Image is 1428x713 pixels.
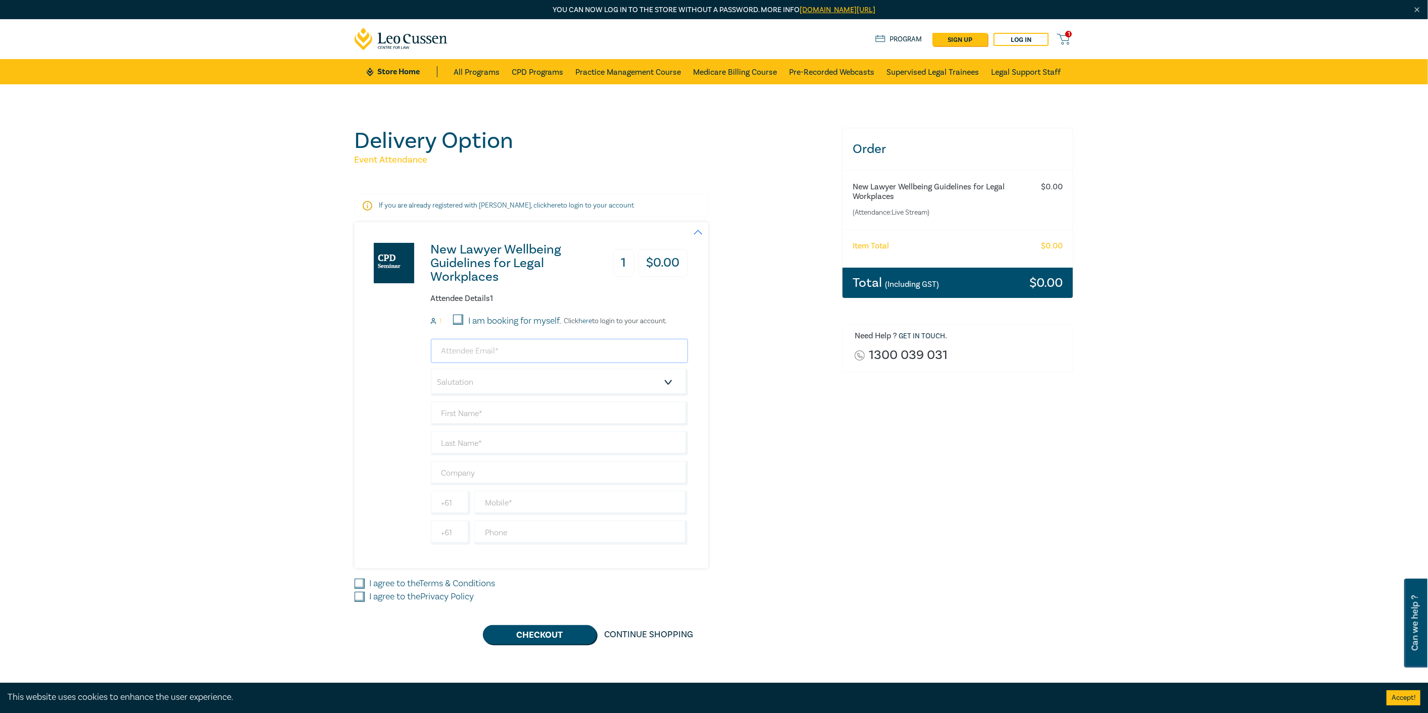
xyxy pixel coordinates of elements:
[8,691,1371,704] div: This website uses cookies to enhance the user experience.
[561,317,667,325] p: Click to login to your account.
[992,59,1061,84] a: Legal Support Staff
[843,128,1073,170] h3: Order
[468,315,561,328] label: I am booking for myself.
[355,5,1074,16] p: You can now log in to the store without a password. More info
[355,154,830,166] h5: Event Attendance
[431,491,470,515] input: +61
[597,625,702,644] a: Continue Shopping
[899,332,945,341] a: Get in touch
[853,276,939,289] h3: Total
[1041,182,1063,192] h6: $ 0.00
[853,208,1023,218] small: (Attendance: Live Stream )
[474,521,688,545] input: Phone
[431,521,470,545] input: +61
[431,243,597,284] h3: New Lawyer Wellbeing Guidelines for Legal Workplaces
[367,66,437,77] a: Store Home
[370,577,496,590] label: I agree to the
[1410,585,1420,661] span: Can we help ?
[1041,241,1063,251] h6: $ 0.00
[431,294,688,303] h6: Attendee Details 1
[875,34,922,45] a: Program
[374,243,414,283] img: New Lawyer Wellbeing Guidelines for Legal Workplaces
[355,128,830,154] h1: Delivery Option
[431,339,688,363] input: Attendee Email*
[790,59,875,84] a: Pre-Recorded Webcasts
[853,241,889,251] h6: Item Total
[474,491,688,515] input: Mobile*
[483,625,597,644] button: Checkout
[885,279,939,289] small: (Including GST)
[1413,6,1421,14] img: Close
[454,59,500,84] a: All Programs
[431,461,688,485] input: Company
[1065,31,1072,37] span: 1
[431,431,688,455] input: Last Name*
[853,182,1023,201] h6: New Lawyer Wellbeing Guidelines for Legal Workplaces
[613,249,634,277] h3: 1
[638,249,688,277] h3: $ 0.00
[932,33,988,46] a: sign up
[1387,690,1420,705] button: Accept cookies
[370,590,474,603] label: I agree to the
[431,401,688,426] input: First Name*
[800,5,875,15] a: [DOMAIN_NAME][URL]
[576,59,681,84] a: Practice Management Course
[869,348,948,362] a: 1300 039 031
[578,317,592,326] a: here
[887,59,979,84] a: Supervised Legal Trainees
[1029,276,1063,289] h3: $ 0.00
[994,33,1049,46] a: Log in
[548,201,561,210] a: here
[379,200,683,211] p: If you are already registered with [PERSON_NAME], click to login to your account
[421,591,474,602] a: Privacy Policy
[855,331,1066,341] h6: Need Help ? .
[694,59,777,84] a: Medicare Billing Course
[439,318,441,325] small: 1
[420,578,496,589] a: Terms & Conditions
[512,59,564,84] a: CPD Programs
